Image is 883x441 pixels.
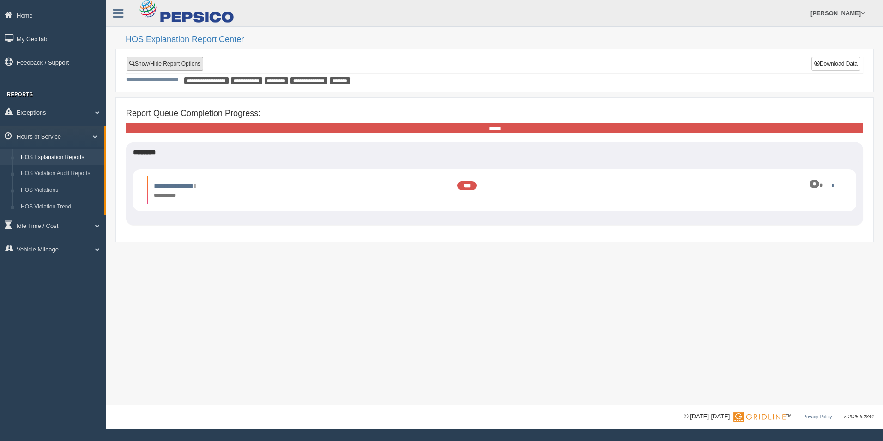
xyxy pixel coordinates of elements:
[733,412,786,422] img: Gridline
[17,199,104,215] a: HOS Violation Trend
[17,165,104,182] a: HOS Violation Audit Reports
[803,414,832,419] a: Privacy Policy
[147,176,842,204] li: Expand
[126,35,874,44] h2: HOS Explanation Report Center
[844,414,874,419] span: v. 2025.6.2844
[17,149,104,166] a: HOS Explanation Reports
[126,109,863,118] h4: Report Queue Completion Progress:
[17,182,104,199] a: HOS Violations
[127,57,203,71] a: Show/Hide Report Options
[811,57,860,71] button: Download Data
[684,412,874,422] div: © [DATE]-[DATE] - ™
